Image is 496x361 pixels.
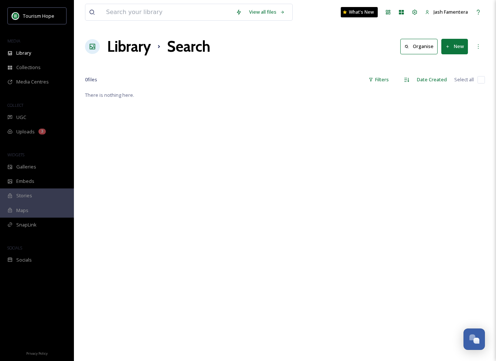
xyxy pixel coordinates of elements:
[400,39,441,54] a: Organise
[167,35,210,58] h1: Search
[16,256,32,263] span: Socials
[102,4,232,20] input: Search your library
[413,72,451,87] div: Date Created
[16,64,41,71] span: Collections
[245,5,289,19] a: View all files
[16,221,37,228] span: SnapLink
[7,152,24,157] span: WIDGETS
[16,78,49,85] span: Media Centres
[23,13,54,19] span: Tourism Hope
[16,207,28,214] span: Maps
[400,39,438,54] button: Organise
[38,129,46,134] div: 3
[16,192,32,199] span: Stories
[7,102,23,108] span: COLLECT
[7,38,20,44] span: MEDIA
[12,12,19,20] img: logo.png
[26,351,48,356] span: Privacy Policy
[16,114,26,121] span: UGC
[365,72,393,87] div: Filters
[85,92,134,98] span: There is nothing here.
[441,39,468,54] button: New
[107,35,151,58] a: Library
[16,128,35,135] span: Uploads
[341,7,378,17] a: What's New
[26,348,48,357] a: Privacy Policy
[434,8,468,15] span: Jash Famentera
[454,76,474,83] span: Select all
[85,76,97,83] span: 0 file s
[16,50,31,57] span: Library
[421,5,472,19] a: Jash Famentera
[463,328,485,350] button: Open Chat
[7,245,22,251] span: SOCIALS
[16,163,36,170] span: Galleries
[16,178,34,185] span: Embeds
